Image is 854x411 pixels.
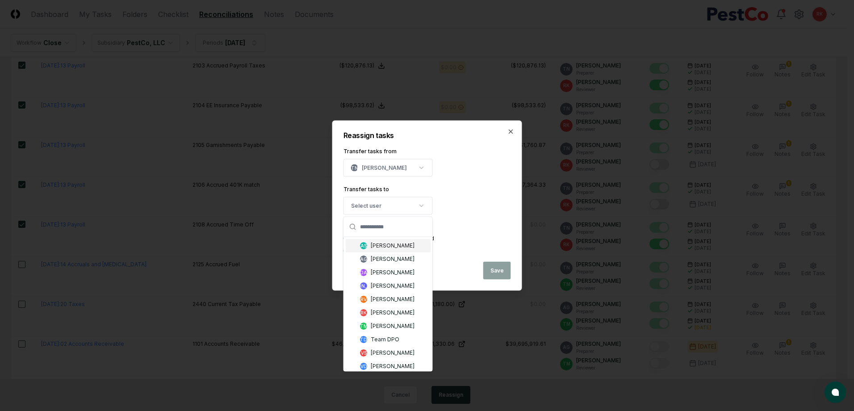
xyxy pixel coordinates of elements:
[360,256,367,262] span: AG
[360,363,367,369] span: VD
[371,349,414,357] div: [PERSON_NAME]
[343,148,397,155] label: Transfer tasks from
[351,164,358,171] span: TN
[360,323,367,329] span: TM
[360,269,367,276] span: DA
[371,268,414,277] div: [PERSON_NAME]
[371,295,414,303] div: [PERSON_NAME]
[360,336,367,343] span: TD
[371,242,414,250] div: [PERSON_NAME]
[344,237,432,371] div: Suggestions
[371,336,399,344] div: Team DPO
[360,309,367,316] span: RK
[344,282,382,289] span: [PERSON_NAME]
[343,186,389,193] label: Transfer tasks to
[371,255,414,263] div: [PERSON_NAME]
[343,132,511,139] h2: Reassign tasks
[371,362,414,370] div: [PERSON_NAME]
[360,242,367,249] span: AS
[360,349,366,356] span: VS
[343,197,433,215] button: Select user
[371,309,414,317] div: [PERSON_NAME]
[360,296,367,302] span: RV
[371,282,414,290] div: [PERSON_NAME]
[371,322,414,330] div: [PERSON_NAME]
[362,164,407,172] div: [PERSON_NAME]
